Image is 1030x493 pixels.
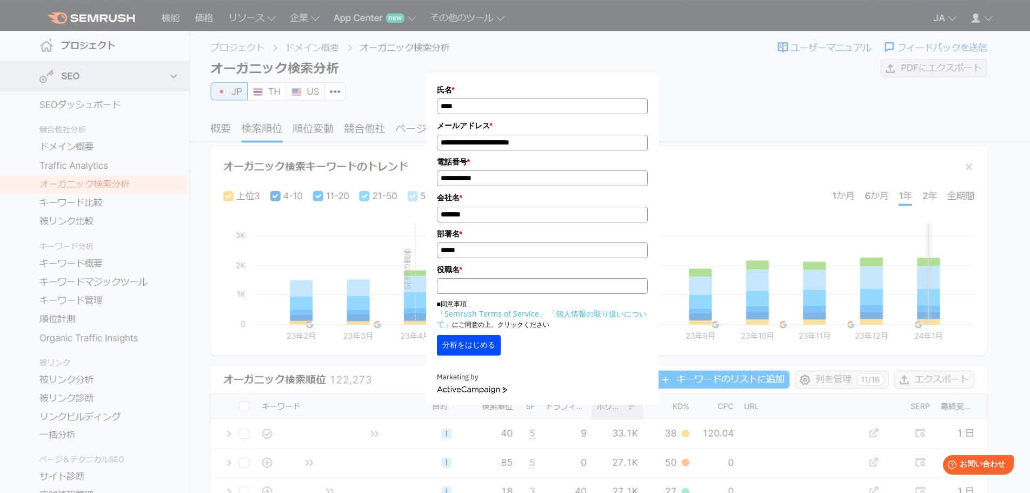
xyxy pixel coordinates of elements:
label: 役職名 [437,264,648,275]
label: メールアドレス [437,120,648,132]
label: 会社名 [437,192,648,203]
iframe: Help widget launcher [934,451,1018,481]
a: 「Semrush Terms of Service」 [437,308,547,319]
div: Marketing by [437,372,648,383]
a: 「個人情報の取り扱いについて」 [437,308,647,329]
button: 分析をはじめる [437,335,501,356]
p: ■同意事項 にご同意の上、クリックください [437,299,648,330]
label: 部署名 [437,228,648,240]
label: 氏名 [437,84,648,96]
label: 電話番号 [437,156,648,168]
